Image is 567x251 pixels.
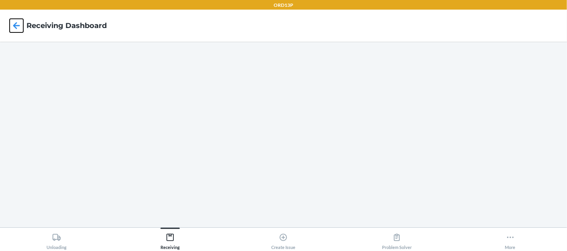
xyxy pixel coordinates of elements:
[271,230,295,250] div: Create Issue
[505,230,516,250] div: More
[6,48,561,221] iframe: Receiving dashboard
[26,20,107,31] h4: Receiving dashboard
[47,230,67,250] div: Unloading
[340,228,454,250] button: Problem Solver
[382,230,412,250] div: Problem Solver
[227,228,340,250] button: Create Issue
[453,228,567,250] button: More
[161,230,180,250] div: Receiving
[114,228,227,250] button: Receiving
[274,2,293,9] p: ORD13P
